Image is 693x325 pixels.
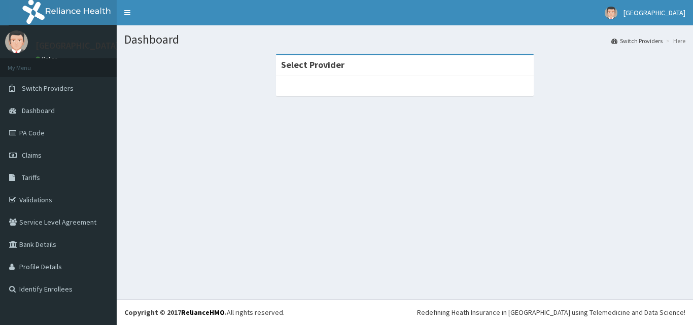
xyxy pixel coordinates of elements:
li: Here [664,37,685,45]
img: User Image [5,30,28,53]
p: [GEOGRAPHIC_DATA] [36,41,119,50]
span: Tariffs [22,173,40,182]
div: Redefining Heath Insurance in [GEOGRAPHIC_DATA] using Telemedicine and Data Science! [417,307,685,317]
h1: Dashboard [124,33,685,46]
a: RelianceHMO [181,308,225,317]
span: Dashboard [22,106,55,115]
a: Online [36,55,60,62]
span: Claims [22,151,42,160]
span: Switch Providers [22,84,74,93]
img: User Image [605,7,617,19]
span: [GEOGRAPHIC_DATA] [623,8,685,17]
footer: All rights reserved. [117,299,693,325]
strong: Copyright © 2017 . [124,308,227,317]
strong: Select Provider [281,59,344,70]
a: Switch Providers [611,37,663,45]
